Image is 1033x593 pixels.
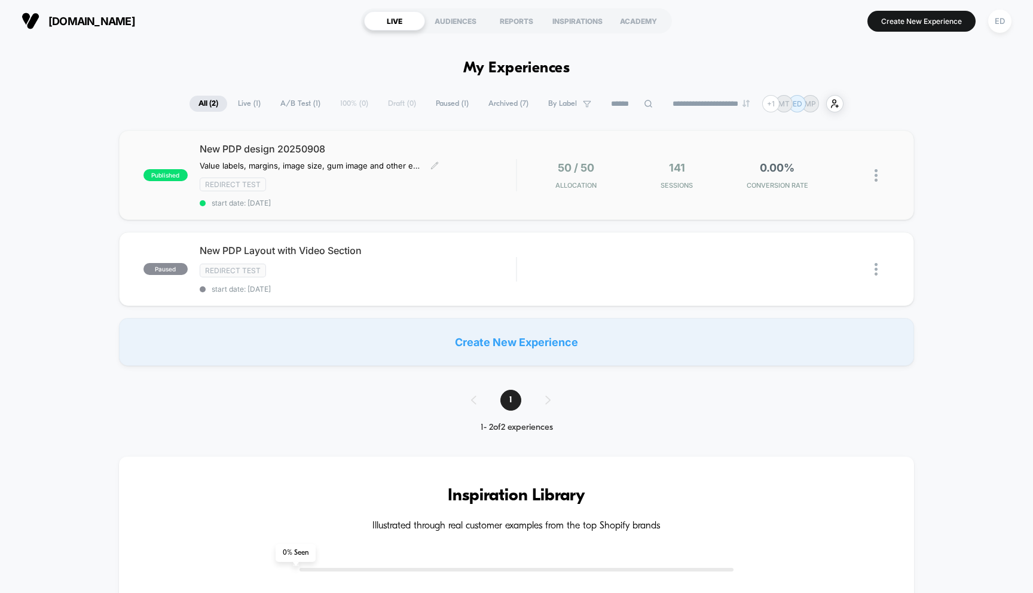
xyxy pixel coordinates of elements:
div: INSPIRATIONS [547,11,608,30]
span: paused [143,263,188,275]
span: By Label [548,99,577,108]
h1: My Experiences [463,60,570,77]
img: Visually logo [22,12,39,30]
div: + 1 [762,95,780,112]
img: end [742,100,750,107]
img: close [875,169,878,182]
span: published [143,169,188,181]
span: Live ( 1 ) [229,96,270,112]
span: [DOMAIN_NAME] [48,15,135,27]
span: 141 [669,161,685,174]
span: 1 [500,390,521,411]
button: Create New Experience [867,11,976,32]
div: REPORTS [486,11,547,30]
div: 1 - 2 of 2 experiences [459,423,574,433]
span: Paused ( 1 ) [427,96,478,112]
p: ED [793,99,802,108]
div: AUDIENCES [425,11,486,30]
div: LIVE [364,11,425,30]
div: Create New Experience [119,318,915,366]
span: 50 / 50 [558,161,594,174]
span: CONVERSION RATE [730,181,824,189]
h4: Illustrated through real customer examples from the top Shopify brands [155,521,879,532]
img: close [875,263,878,276]
span: Redirect Test [200,178,266,191]
span: New PDP design 20250908 [200,143,516,155]
p: MT [778,99,790,108]
button: ED [985,9,1015,33]
span: A/B Test ( 1 ) [271,96,329,112]
span: 0.00% [760,161,794,174]
div: ED [988,10,1011,33]
span: Value labels, margins, image size, gum image and other edits [200,161,421,170]
h3: Inspiration Library [155,487,879,506]
span: Redirect Test [200,264,266,277]
span: start date: [DATE] [200,198,516,207]
span: 0 % Seen [276,544,316,562]
button: [DOMAIN_NAME] [18,11,139,30]
span: start date: [DATE] [200,285,516,294]
span: Archived ( 7 ) [479,96,537,112]
span: Allocation [555,181,597,189]
p: MP [805,99,816,108]
span: All ( 2 ) [190,96,227,112]
span: Sessions [629,181,724,189]
div: ACADEMY [608,11,669,30]
span: New PDP Layout with Video Section [200,244,516,256]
